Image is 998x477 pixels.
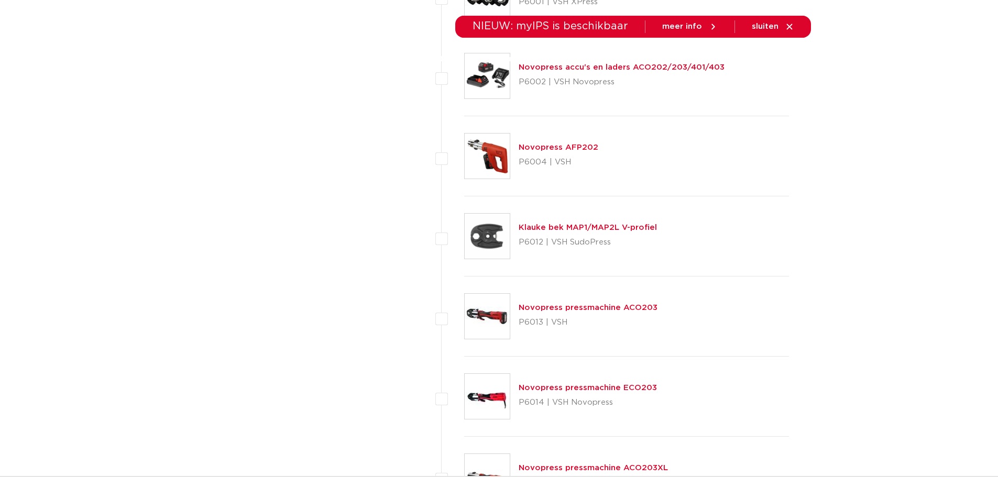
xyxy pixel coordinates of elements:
[465,294,510,339] img: Thumbnail for Novopress pressmachine ACO203
[465,374,510,419] img: Thumbnail for Novopress pressmachine ECO203
[465,134,510,179] img: Thumbnail for Novopress AFP202
[474,38,529,80] a: toepassingen
[465,214,510,259] img: Thumbnail for Klauke bek MAP1/MAP2L V-profiel
[356,38,399,80] a: producten
[519,74,725,91] p: P6002 | VSH Novopress
[662,23,702,30] span: meer info
[473,21,628,31] span: NIEUW: myIPS is beschikbaar
[670,38,706,80] a: over ons
[752,22,794,31] a: sluiten
[519,394,657,411] p: P6014 | VSH Novopress
[356,38,706,80] nav: Menu
[519,224,657,231] a: Klauke bek MAP1/MAP2L V-profiel
[519,234,657,251] p: P6012 | VSH SudoPress
[519,464,668,472] a: Novopress pressmachine ACO203XL
[752,23,778,30] span: sluiten
[420,38,453,80] a: markten
[759,38,769,80] div: my IPS
[519,304,657,312] a: Novopress pressmachine ACO203
[550,38,595,80] a: downloads
[519,143,598,151] a: Novopress AFP202
[519,154,598,171] p: P6004 | VSH
[519,384,657,392] a: Novopress pressmachine ECO203
[662,22,718,31] a: meer info
[519,314,657,331] p: P6013 | VSH
[616,38,649,80] a: services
